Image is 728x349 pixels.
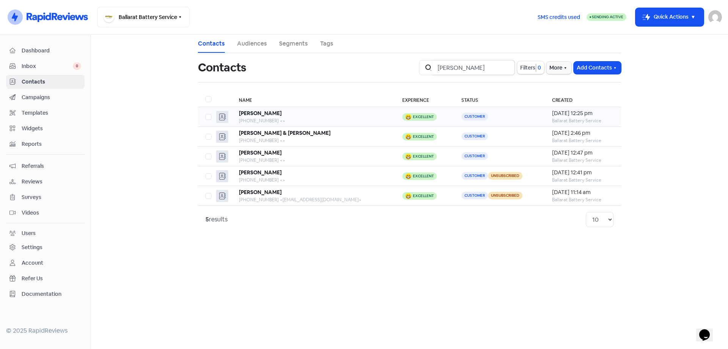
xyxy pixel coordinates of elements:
a: SMS credits used [531,13,587,21]
div: Ballarat Battery Service [552,137,613,144]
b: [PERSON_NAME] [239,110,282,117]
span: Widgets [22,125,81,133]
h1: Contacts [198,55,246,80]
div: [DATE] 2:46 pm [552,129,613,137]
img: User [708,10,722,24]
span: Unsubscribed [488,172,522,180]
a: Widgets [6,122,85,136]
span: Refer Us [22,275,81,283]
a: Documentation [6,287,85,301]
b: [PERSON_NAME] & [PERSON_NAME] [239,129,331,136]
div: Ballarat Battery Service [552,177,613,183]
div: [PHONE_NUMBER] <> [239,177,388,183]
div: Excellent [413,115,434,119]
a: Reports [6,137,85,151]
b: [PERSON_NAME] [239,169,282,176]
span: 0 [536,64,541,72]
a: Templates [6,106,85,120]
button: Quick Actions [635,8,704,26]
span: Customer [461,192,488,199]
input: Search [433,60,515,75]
b: [PERSON_NAME] [239,189,282,196]
a: Contacts [6,75,85,89]
div: Ballarat Battery Service [552,196,613,203]
div: Excellent [413,174,434,178]
a: Account [6,256,85,270]
div: [PHONE_NUMBER] <> [239,137,388,144]
th: Name [231,92,395,107]
button: Filters0 [517,61,544,74]
span: Reviews [22,178,81,186]
div: [DATE] 12:47 pm [552,149,613,157]
div: [DATE] 11:14 am [552,188,613,196]
div: Excellent [413,155,434,158]
a: Campaigns [6,90,85,104]
a: Referrals [6,159,85,173]
b: [PERSON_NAME] [239,149,282,156]
div: Settings [22,243,42,251]
span: Surveys [22,193,81,201]
div: Account [22,259,43,267]
div: Excellent [413,194,434,198]
div: results [206,215,227,224]
div: Excellent [413,135,434,139]
div: [PHONE_NUMBER] <> [239,157,388,164]
span: Campaigns [22,93,81,101]
a: Audiences [237,39,267,48]
iframe: chat widget [696,319,720,341]
span: Customer [461,133,488,140]
a: Dashboard [6,44,85,58]
span: Templates [22,109,81,117]
span: Customer [461,152,488,160]
th: Experience [395,92,454,107]
button: Ballarat Battery Service [97,7,190,27]
div: © 2025 RapidReviews [6,326,85,335]
button: More [546,62,571,74]
a: Tags [320,39,333,48]
span: Customer [461,113,488,120]
div: Ballarat Battery Service [552,157,613,164]
div: Users [22,229,36,237]
a: Inbox 0 [6,59,85,73]
a: Reviews [6,175,85,189]
a: Refer Us [6,272,85,286]
span: Referrals [22,162,81,170]
button: Add Contacts [574,62,621,74]
span: Inbox [22,62,73,70]
span: SMS credits used [538,13,580,21]
a: Contacts [198,39,225,48]
strong: 5 [206,215,209,223]
th: Status [454,92,544,107]
th: Created [544,92,621,107]
span: Videos [22,209,81,217]
div: Ballarat Battery Service [552,117,613,124]
a: Videos [6,206,85,220]
span: Dashboard [22,47,81,55]
span: Documentation [22,290,81,298]
span: Reports [22,140,81,148]
span: Customer [461,172,488,180]
div: [DATE] 12:25 pm [552,109,613,117]
div: [PHONE_NUMBER] <> [239,117,388,124]
div: [DATE] 12:41 pm [552,169,613,177]
a: Segments [279,39,308,48]
span: Sending Active [592,14,623,19]
span: Contacts [22,78,81,86]
a: Users [6,226,85,240]
span: Unsubscribed [488,192,522,199]
a: Settings [6,240,85,254]
a: Sending Active [587,13,626,22]
div: [PHONE_NUMBER] <[EMAIL_ADDRESS][DOMAIN_NAME]> [239,196,388,203]
span: 0 [73,62,81,70]
span: Filters [520,64,535,72]
a: Surveys [6,190,85,204]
